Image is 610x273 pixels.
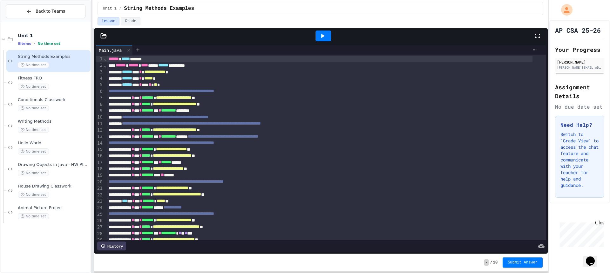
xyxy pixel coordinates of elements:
[557,65,602,70] div: [PERSON_NAME][EMAIL_ADDRESS][DOMAIN_NAME]
[104,63,107,68] span: Fold line
[3,3,44,40] div: Chat with us now!Close
[18,192,49,198] span: No time set
[18,119,89,124] span: Writing Methods
[6,4,85,18] button: Back to Teams
[18,162,89,167] span: Drawing Objects in Java - HW Playposit Code
[37,42,60,46] span: No time set
[503,257,543,268] button: Submit Answer
[119,6,121,11] span: /
[508,260,538,265] span: Submit Answer
[18,42,31,46] span: 8 items
[96,172,104,179] div: 19
[36,8,65,15] span: Back to Teams
[96,88,104,95] div: 6
[96,75,104,82] div: 4
[96,185,104,192] div: 21
[98,17,119,25] button: Lesson
[18,84,49,90] span: No time set
[18,62,49,68] span: No time set
[18,33,89,38] span: Unit 1
[96,237,104,243] div: 29
[18,140,89,146] span: Hello World
[560,131,599,188] p: Switch to "Grade View" to access the chat feature and communicate with your teacher for help and ...
[555,45,604,54] h2: Your Progress
[96,121,104,127] div: 11
[18,184,89,189] span: House Drawing Classwork
[96,140,104,147] div: 14
[493,260,498,265] span: 10
[18,205,89,211] span: Animal Picture Project
[96,218,104,224] div: 26
[96,211,104,218] div: 25
[18,127,49,133] span: No time set
[34,41,35,46] span: •
[96,95,104,101] div: 7
[96,108,104,114] div: 9
[18,148,49,154] span: No time set
[557,59,602,65] div: [PERSON_NAME]
[97,242,126,250] div: History
[555,26,601,35] h1: AP CSA 25-26
[96,45,133,55] div: Main.java
[124,5,194,12] span: String Methods Examples
[96,47,125,53] div: Main.java
[96,160,104,166] div: 17
[18,213,49,219] span: No time set
[96,205,104,211] div: 24
[18,54,89,59] span: String Methods Examples
[96,224,104,230] div: 27
[96,133,104,140] div: 13
[96,62,104,69] div: 2
[484,259,489,266] span: -
[583,248,604,267] iframe: chat widget
[96,56,104,62] div: 1
[96,166,104,172] div: 18
[121,17,140,25] button: Grade
[557,220,604,247] iframe: chat widget
[490,260,492,265] span: /
[555,83,604,100] h2: Assignment Details
[560,121,599,129] h3: Need Help?
[96,192,104,198] div: 22
[96,153,104,159] div: 16
[96,179,104,185] div: 20
[96,101,104,108] div: 8
[18,97,89,103] span: Conditionals Classwork
[18,170,49,176] span: No time set
[103,6,117,11] span: Unit 1
[96,82,104,88] div: 5
[554,3,574,17] div: My Account
[18,105,49,111] span: No time set
[96,231,104,237] div: 28
[96,147,104,153] div: 15
[104,56,107,61] span: Fold line
[18,76,89,81] span: Fitness FRQ
[96,69,104,75] div: 3
[96,114,104,120] div: 10
[96,127,104,133] div: 12
[555,103,604,111] div: No due date set
[96,198,104,205] div: 23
